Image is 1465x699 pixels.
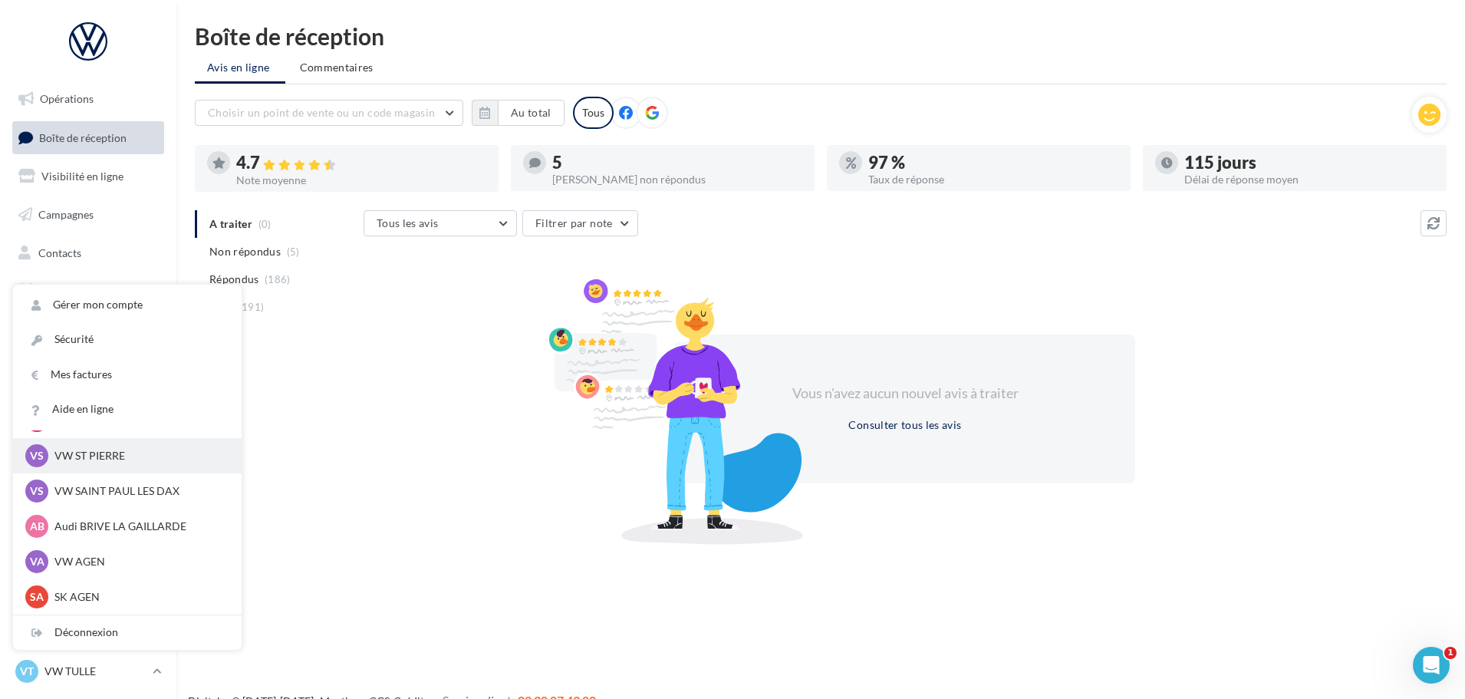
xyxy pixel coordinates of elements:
[54,483,223,499] p: VW SAINT PAUL LES DAX
[9,402,167,447] a: Campagnes DataOnDemand
[54,448,223,463] p: VW ST PIERRE
[9,121,167,154] a: Boîte de réception
[30,589,44,605] span: SA
[287,246,300,258] span: (5)
[209,272,259,287] span: Répondus
[522,210,638,236] button: Filtrer par note
[842,416,967,434] button: Consulter tous les avis
[377,216,439,229] span: Tous les avis
[38,246,81,259] span: Contacts
[9,160,167,193] a: Visibilité en ligne
[44,664,146,679] p: VW TULLE
[239,301,265,313] span: (191)
[54,519,223,534] p: Audi BRIVE LA GAILLARDE
[41,170,123,183] span: Visibilité en ligne
[13,392,242,427] a: Aide en ligne
[13,322,242,357] a: Sécurité
[54,554,223,569] p: VW AGEN
[9,313,167,345] a: Calendrier
[30,448,44,463] span: VS
[9,275,167,307] a: Médiathèque
[552,174,802,185] div: [PERSON_NAME] non répondus
[868,174,1118,185] div: Taux de réponse
[30,483,44,499] span: VS
[30,519,44,534] span: AB
[40,92,94,105] span: Opérations
[20,664,34,679] span: VT
[498,100,565,126] button: Au total
[472,100,565,126] button: Au total
[364,210,517,236] button: Tous les avis
[773,384,1037,404] div: Vous n'avez aucun nouvel avis à traiter
[868,154,1118,171] div: 97 %
[9,351,167,397] a: PLV et print personnalisable
[9,83,167,115] a: Opérations
[236,175,486,186] div: Note moyenne
[1444,647,1457,659] span: 1
[552,154,802,171] div: 5
[195,25,1447,48] div: Boîte de réception
[1413,647,1450,684] iframe: Intercom live chat
[573,97,614,129] div: Tous
[12,657,164,686] a: VT VW TULLE
[13,288,242,322] a: Gérer mon compte
[38,208,94,221] span: Campagnes
[236,154,486,172] div: 4.7
[13,358,242,392] a: Mes factures
[300,60,374,75] span: Commentaires
[54,589,223,605] p: SK AGEN
[30,554,44,569] span: VA
[39,130,127,143] span: Boîte de réception
[195,100,463,126] button: Choisir un point de vente ou un code magasin
[265,273,291,285] span: (186)
[9,199,167,231] a: Campagnes
[208,106,435,119] span: Choisir un point de vente ou un code magasin
[13,615,242,650] div: Déconnexion
[9,237,167,269] a: Contacts
[1184,174,1434,185] div: Délai de réponse moyen
[1184,154,1434,171] div: 115 jours
[209,244,281,259] span: Non répondus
